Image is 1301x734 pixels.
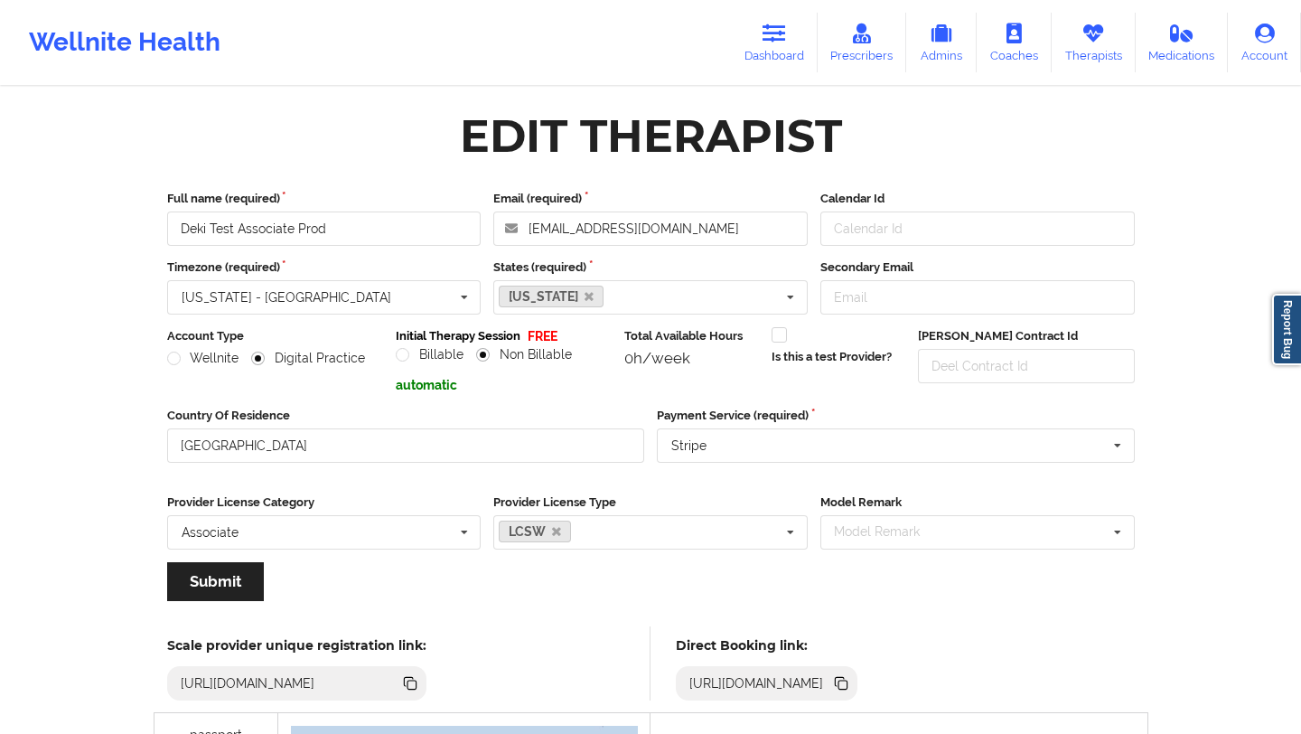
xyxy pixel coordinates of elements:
div: 0h/week [624,349,758,367]
label: Account Type [167,327,383,345]
label: Full name (required) [167,190,482,208]
input: Email [820,280,1135,315]
a: Dashboard [731,13,818,72]
a: Admins [906,13,977,72]
label: Initial Therapy Session [396,327,520,345]
h5: Scale provider unique registration link: [167,637,426,654]
div: [US_STATE] - [GEOGRAPHIC_DATA] [182,291,391,304]
label: Secondary Email [820,259,1135,277]
button: Submit [167,562,264,601]
label: Wellnite [167,351,239,366]
div: [URL][DOMAIN_NAME] [682,674,831,692]
label: Digital Practice [251,351,365,366]
label: [PERSON_NAME] Contract Id [918,327,1134,345]
h5: Direct Booking link: [676,637,857,654]
input: Full name [167,212,482,246]
div: Model Remark [829,522,946,542]
input: Email address [493,212,808,246]
div: Edit Therapist [460,108,842,165]
label: Email (required) [493,190,808,208]
input: Calendar Id [820,212,1135,246]
a: [US_STATE] [499,286,604,307]
label: Provider License Category [167,494,482,512]
label: Billable [396,347,463,362]
a: Therapists [1052,13,1136,72]
a: LCSW [499,521,571,542]
label: Is this a test Provider? [772,348,892,366]
label: Payment Service (required) [657,407,1135,425]
label: Provider License Type [493,494,808,512]
label: Country Of Residence [167,407,645,425]
a: Coaches [977,13,1052,72]
a: Account [1228,13,1301,72]
div: [URL][DOMAIN_NAME] [173,674,323,692]
div: Associate [182,526,239,539]
label: Timezone (required) [167,259,482,277]
label: Non Billable [476,347,572,362]
a: Report Bug [1272,294,1301,365]
p: automatic [396,376,612,394]
label: Model Remark [820,494,1135,512]
input: Deel Contract Id [918,349,1134,383]
a: Medications [1136,13,1229,72]
label: Calendar Id [820,190,1135,208]
div: Stripe [671,439,707,452]
a: Prescribers [818,13,907,72]
p: FREE [528,327,557,345]
label: Total Available Hours [624,327,758,345]
label: States (required) [493,259,808,277]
